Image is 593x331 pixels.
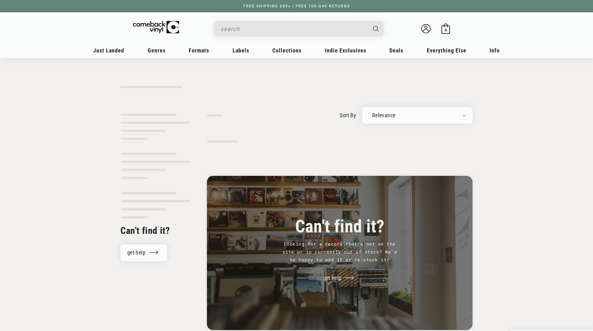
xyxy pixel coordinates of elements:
input: search [221,23,367,35]
p: Looking for a record that's not on the site or is currently out of stock? We'd be happy to add it... [281,240,398,264]
span: Just Landed [93,47,124,54]
div: Search [214,21,384,36]
span: Deals [389,47,403,54]
span: Collections [272,47,301,54]
a: get help [317,270,363,287]
a: get help [120,244,167,261]
span: Genres [148,47,166,54]
span: Labels [233,47,249,54]
span: 0 [445,28,447,32]
span: Everything Else [427,47,466,54]
span: Info [490,47,500,54]
button: Search [368,21,385,36]
span: Formats [189,47,209,54]
label: sort by [340,111,356,119]
span: Indie Exclusives [325,47,366,54]
a: FREE SHIPPING $89+ | FREE 100-DAY RETURNS [237,4,356,8]
h3: Can't find it? [222,220,457,234]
